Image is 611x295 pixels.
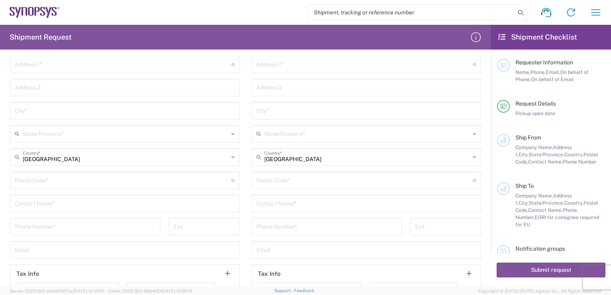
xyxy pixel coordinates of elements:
[73,289,104,293] span: [DATE] 10:10:00
[515,69,530,75] span: Name,
[564,200,583,206] span: Country,
[294,288,314,293] a: Feedback
[478,287,601,295] span: Copyright © [DATE]-[DATE] Agistix Inc., All Rights Reserved
[530,69,546,75] span: Phone,
[531,76,574,82] span: On behalf of Email
[519,200,529,206] span: City,
[10,289,104,293] span: Server: 2025.18.0-a0edd1917ac
[10,32,72,42] h2: Shipment Request
[258,270,281,278] h2: Tax Info
[528,207,563,213] span: Contact Name,
[546,69,560,75] span: Email,
[515,144,553,150] span: Company Name,
[515,193,553,199] span: Company Name,
[528,159,563,165] span: Contact Name,
[515,245,565,252] span: Notification groups
[564,151,583,157] span: Country,
[515,214,599,227] span: EORI for consignee required for EU
[529,151,564,157] span: State/Province,
[108,289,192,293] span: Client: 2025.18.0-198a450
[308,5,515,20] input: Shipment, tracking or reference number
[16,270,39,278] h2: Tax Info
[529,200,564,206] span: State/Province,
[498,32,577,42] h2: Shipment Checklist
[563,159,597,165] span: Phone Number
[515,100,556,107] span: Request Details
[519,151,529,157] span: City,
[274,288,294,293] a: Support
[515,110,555,116] span: Pickup open date
[515,183,534,189] span: Ship To
[161,289,192,293] span: [DATE] 10:06:13
[515,59,573,66] span: Requester Information
[497,263,605,277] button: Submit request
[515,134,541,141] span: Ship From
